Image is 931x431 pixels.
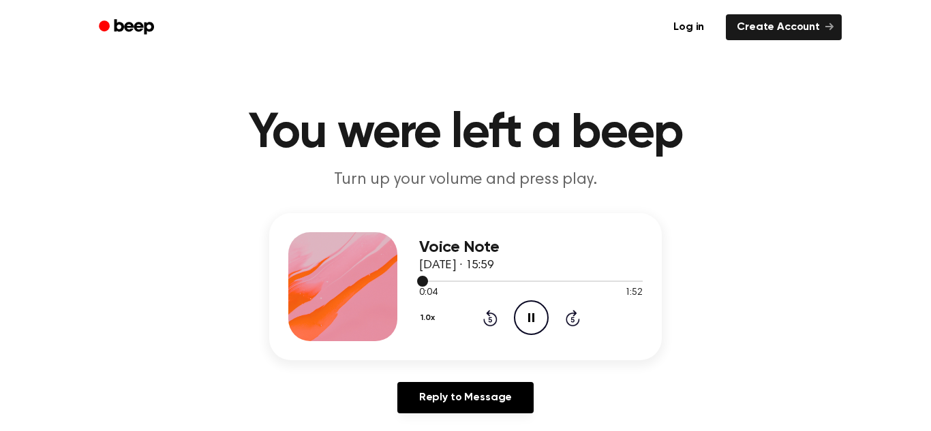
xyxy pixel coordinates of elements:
button: 1.0x [419,306,440,330]
h1: You were left a beep [117,109,814,158]
a: Log in [660,12,718,43]
p: Turn up your volume and press play. [204,169,727,191]
a: Create Account [726,14,842,40]
a: Beep [89,14,166,41]
span: 0:04 [419,286,437,300]
span: 1:52 [625,286,643,300]
a: Reply to Message [397,382,534,413]
span: [DATE] · 15:59 [419,259,494,272]
h3: Voice Note [419,238,643,257]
